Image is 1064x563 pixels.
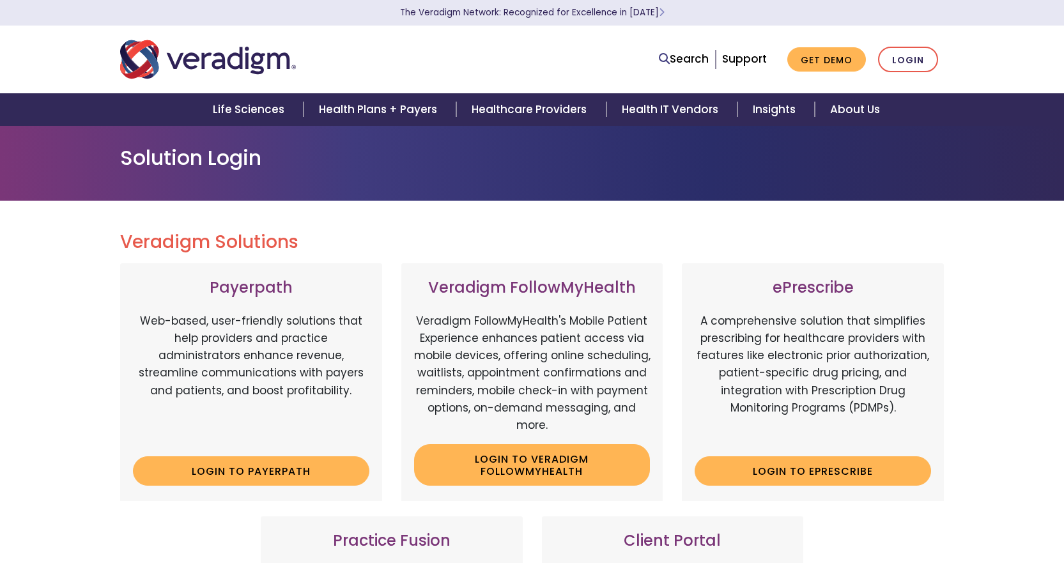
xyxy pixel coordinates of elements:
a: Login to Veradigm FollowMyHealth [414,444,651,486]
a: Life Sciences [197,93,304,126]
a: Support [722,51,767,66]
span: Learn More [659,6,665,19]
a: Health Plans + Payers [304,93,456,126]
a: About Us [815,93,895,126]
a: Search [659,50,709,68]
h3: Payerpath [133,279,369,297]
p: Veradigm FollowMyHealth's Mobile Patient Experience enhances patient access via mobile devices, o... [414,312,651,434]
a: Login [878,47,938,73]
h2: Veradigm Solutions [120,231,944,253]
p: Web-based, user-friendly solutions that help providers and practice administrators enhance revenu... [133,312,369,447]
a: Login to Payerpath [133,456,369,486]
a: Insights [737,93,815,126]
p: A comprehensive solution that simplifies prescribing for healthcare providers with features like ... [695,312,931,447]
h3: ePrescribe [695,279,931,297]
a: Get Demo [787,47,866,72]
a: Login to ePrescribe [695,456,931,486]
h3: Practice Fusion [274,532,510,550]
a: Healthcare Providers [456,93,606,126]
a: The Veradigm Network: Recognized for Excellence in [DATE]Learn More [400,6,665,19]
h1: Solution Login [120,146,944,170]
a: Health IT Vendors [606,93,737,126]
h3: Client Portal [555,532,791,550]
img: Veradigm logo [120,38,296,81]
h3: Veradigm FollowMyHealth [414,279,651,297]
